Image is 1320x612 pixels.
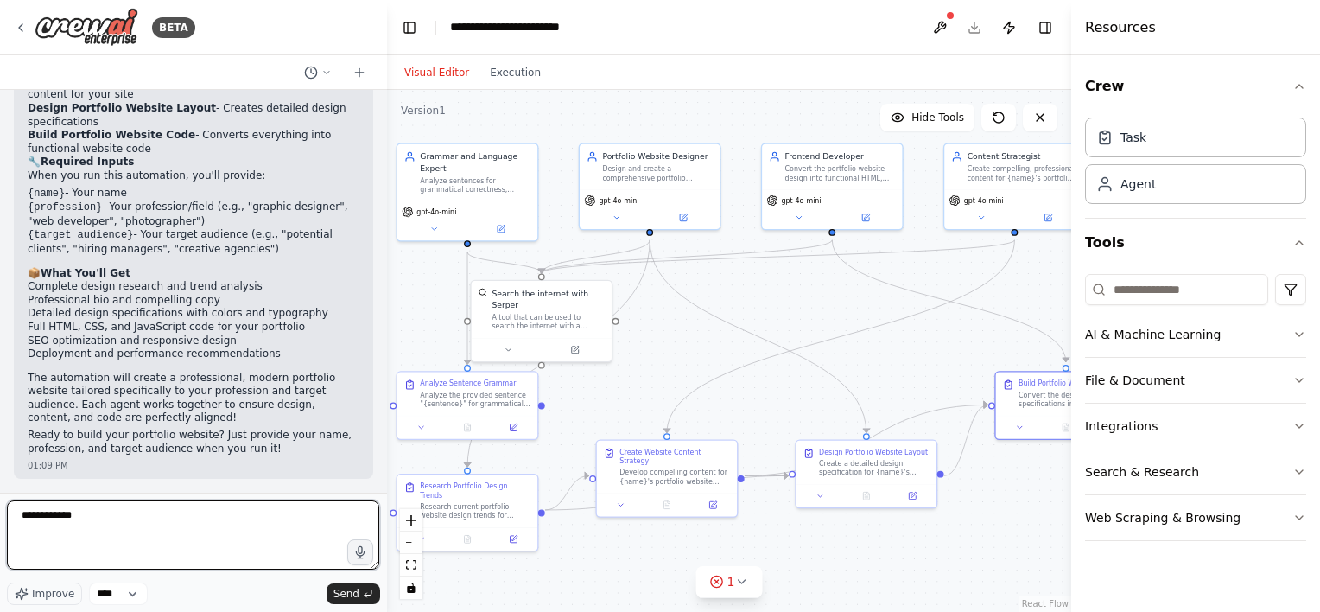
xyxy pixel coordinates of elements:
[28,459,359,472] div: 01:09 PM
[28,201,359,228] li: - Your profession/field (e.g., "graphic designer", "web developer", "photographer")
[28,429,359,456] p: Ready to build your portfolio website? Just provide your name, profession, and target audience wh...
[494,421,533,435] button: Open in side panel
[1120,129,1146,146] div: Task
[28,229,133,241] code: {target_audience}
[28,307,359,321] li: Detailed design specifications with colors and typography
[492,288,605,310] div: Search the internet with Serper
[644,240,873,433] g: Edge from 62aeebb1-1fc8-4e96-bbfa-85643cf8a62d to f0a5c0d1-4b18-46be-bb4c-67fed412d904
[602,164,713,182] div: Design and create a comprehensive portfolio website structure for {name}, including layout planni...
[28,228,359,256] li: - Your target audience (e.g., "potential clients", "hiring managers", "creative agencies")
[892,489,931,503] button: Open in side panel
[1085,358,1306,403] button: File & Document
[599,196,638,206] span: gpt-4o-mini
[595,439,738,517] div: Create Website Content StrategyDevelop compelling content for {name}'s portfolio website includin...
[492,313,605,331] div: A tool that can be used to search the internet with a search_query. Supports different search typ...
[834,211,898,225] button: Open in side panel
[661,240,1020,433] g: Edge from a8f95083-2f4d-4af3-8820-7f482371896f to 70c76aa0-302f-43a0-98da-c526b51dbd1f
[461,252,547,273] g: Edge from 9639bdb7-f385-4b65-b55e-29996474e959 to 39547a21-5da4-4a9c-abe6-12280fef2034
[911,111,964,124] span: Hide Tools
[545,470,589,516] g: Edge from 9e935d18-cf78-46f9-b7df-b5924fdcd2ef to 70c76aa0-302f-43a0-98da-c526b51dbd1f
[650,211,715,225] button: Open in side panel
[696,566,763,598] button: 1
[400,577,422,599] button: toggle interactivity
[400,509,422,599] div: React Flow controls
[1085,449,1306,494] button: Search & Research
[602,151,713,163] div: Portfolio Website Designer
[28,156,359,169] h2: 🔧
[400,532,422,554] button: zoom out
[782,196,822,206] span: gpt-4o-mini
[450,18,596,36] nav: breadcrumb
[400,509,422,532] button: zoom in
[1019,379,1115,388] div: Build Portfolio Website Code
[842,489,891,503] button: No output available
[943,143,1086,230] div: Content StrategistCreate compelling, professional content for {name}'s portfolio website includin...
[420,151,530,174] div: Grammar and Language Expert
[1085,404,1306,449] button: Integrations
[785,151,896,163] div: Frontend Developer
[28,335,359,348] li: SEO optimization and responsive design
[1085,17,1156,38] h4: Resources
[443,421,492,435] button: No output available
[964,196,1004,206] span: gpt-4o-mini
[333,587,359,601] span: Send
[727,573,735,590] span: 1
[41,267,130,279] strong: What You'll Get
[28,372,359,425] p: The automation will create a professional, modern portfolio website tailored specifically to your...
[1016,211,1081,225] button: Open in side panel
[28,347,359,361] li: Deployment and performance recommendations
[1019,391,1129,409] div: Convert the design specifications into a fully functional portfolio website for {name}. Build cle...
[420,176,530,194] div: Analyze sentences for grammatical correctness, clarity, and proper language usage. Provide detail...
[420,379,516,388] div: Analyze Sentence Grammar
[7,583,82,605] button: Improve
[479,288,488,297] img: SerperDevTool
[745,399,988,481] g: Edge from 70c76aa0-302f-43a0-98da-c526b51dbd1f to 2ef59e89-6f63-482a-b841-015d1a16d7ef
[420,502,530,520] div: Research current portfolio website design trends for {profession} professionals, analyze successf...
[394,62,479,83] button: Visual Editor
[1120,175,1156,193] div: Agent
[1042,421,1090,435] button: No output available
[1022,599,1069,609] a: React Flow attribution
[397,371,539,440] div: Analyze Sentence GrammarAnalyze the provided sentence "{sentence}" for grammatical correctness, c...
[420,391,530,409] div: Analyze the provided sentence "{sentence}" for grammatical correctness, clarity, and overall lang...
[28,201,102,214] code: {profession}
[401,104,446,118] div: Version 1
[461,252,473,365] g: Edge from 9639bdb7-f385-4b65-b55e-29996474e959 to 05797853-1c2d-4b46-bed2-52ef1a1bd8f2
[327,583,380,604] button: Send
[28,187,359,201] li: - Your name
[28,294,359,308] li: Professional bio and compelling copy
[397,143,539,241] div: Grammar and Language ExpertAnalyze sentences for grammatical correctness, clarity, and proper lan...
[28,188,65,200] code: {name}
[819,448,928,457] div: Design Portfolio Website Layout
[1033,16,1057,40] button: Hide right sidebar
[643,498,691,512] button: No output available
[1085,62,1306,111] button: Crew
[28,321,359,335] li: Full HTML, CSS, and JavaScript code for your portfolio
[1085,495,1306,540] button: Web Scraping & Browsing
[479,62,551,83] button: Execution
[785,164,896,182] div: Convert the portfolio website design into functional HTML, CSS, and JavaScript code that is respo...
[28,280,359,294] li: Complete design research and trend analysis
[1085,267,1306,555] div: Tools
[819,459,930,477] div: Create a detailed design specification for {name}'s portfolio website based on the research findi...
[35,8,138,47] img: Logo
[41,156,134,168] strong: Required Inputs
[1085,219,1306,267] button: Tools
[745,470,789,481] g: Edge from 70c76aa0-302f-43a0-98da-c526b51dbd1f to f0a5c0d1-4b18-46be-bb4c-67fed412d904
[619,448,730,466] div: Create Website Content Strategy
[968,164,1078,182] div: Create compelling, professional content for {name}'s portfolio website including bio, project des...
[494,532,533,546] button: Open in side panel
[443,532,492,546] button: No output available
[1085,312,1306,357] button: AI & Machine Learning
[1085,111,1306,218] div: Crew
[536,240,656,273] g: Edge from 62aeebb1-1fc8-4e96-bbfa-85643cf8a62d to 39547a21-5da4-4a9c-abe6-12280fef2034
[880,104,974,131] button: Hide Tools
[152,17,195,38] div: BETA
[397,474,539,551] div: Research Portfolio Design TrendsResearch current portfolio website design trends for {profession}...
[694,498,733,512] button: Open in side panel
[994,371,1137,440] div: Build Portfolio Website CodeConvert the design specifications into a fully functional portfolio w...
[297,62,339,83] button: Switch to previous chat
[619,468,730,486] div: Develop compelling content for {name}'s portfolio website including personal bio, project descrip...
[461,240,655,468] g: Edge from 62aeebb1-1fc8-4e96-bbfa-85643cf8a62d to 9e935d18-cf78-46f9-b7df-b5924fdcd2ef
[400,554,422,577] button: fit view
